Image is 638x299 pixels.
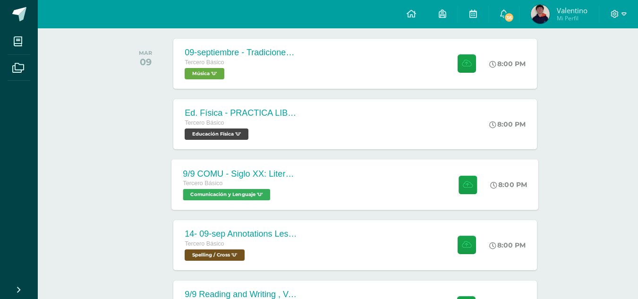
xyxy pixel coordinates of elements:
div: MAR [139,50,152,56]
span: Tercero Básico [185,240,224,247]
span: Tercero Básico [183,180,223,187]
span: Tercero Básico [185,59,224,66]
span: Comunicación y Lenguaje 'U' [183,189,271,200]
div: Ed. Física - PRACTICA LIBRE Voleibol - S4C1 [185,108,298,118]
div: 8:00 PM [491,180,527,189]
div: 09 [139,56,152,68]
span: Educación Física 'U' [185,128,248,140]
span: Mi Perfil [557,14,587,22]
span: Valentino [557,6,587,15]
img: 7383fbd875ed3a81cc002658620bcc65.png [531,5,550,24]
div: 9/9 COMU - Siglo XX: Literatura de Vanguardia - presentación [183,169,298,179]
div: 8:00 PM [489,120,526,128]
div: 09-septiembre - Tradiciones y música folclórica de [GEOGRAPHIC_DATA] [185,48,298,58]
div: 8:00 PM [489,241,526,249]
span: Música 'U' [185,68,224,79]
span: Spelling / Cross 'U' [185,249,245,261]
span: 36 [504,12,514,23]
span: Tercero Básico [185,120,224,126]
div: 14- 09-sep Annotations Lesson 31 [185,229,298,239]
div: 8:00 PM [489,60,526,68]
